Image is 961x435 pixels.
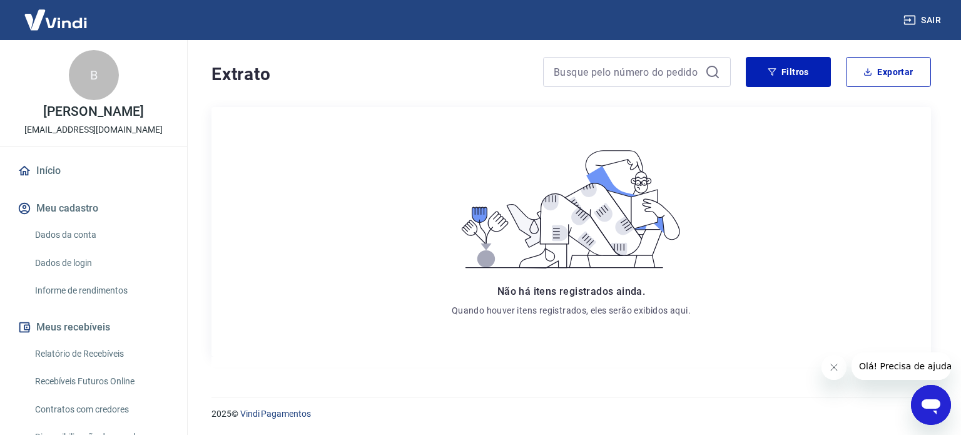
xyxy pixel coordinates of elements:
a: Recebíveis Futuros Online [30,369,172,394]
button: Sair [901,9,946,32]
button: Filtros [746,57,831,87]
h4: Extrato [211,62,528,87]
iframe: Fechar mensagem [821,355,847,380]
button: Meus recebíveis [15,314,172,341]
span: Olá! Precisa de ajuda? [8,9,105,19]
button: Exportar [846,57,931,87]
img: Vindi [15,1,96,39]
p: Quando houver itens registrados, eles serão exibidos aqui. [452,304,691,317]
a: Início [15,157,172,185]
div: B [69,50,119,100]
p: [EMAIL_ADDRESS][DOMAIN_NAME] [24,123,163,136]
button: Meu cadastro [15,195,172,222]
a: Contratos com credores [30,397,172,422]
iframe: Botão para abrir a janela de mensagens [911,385,951,425]
span: Não há itens registrados ainda. [497,285,645,297]
iframe: Mensagem da empresa [852,352,951,380]
input: Busque pelo número do pedido [554,63,700,81]
p: 2025 © [211,407,931,421]
p: [PERSON_NAME] [43,105,143,118]
a: Relatório de Recebíveis [30,341,172,367]
a: Dados da conta [30,222,172,248]
a: Dados de login [30,250,172,276]
a: Vindi Pagamentos [240,409,311,419]
a: Informe de rendimentos [30,278,172,304]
